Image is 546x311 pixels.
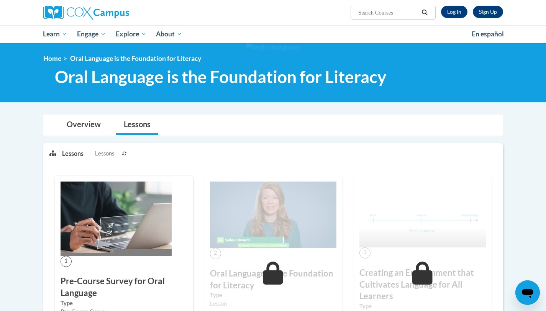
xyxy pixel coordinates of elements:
a: Cox Campus [43,6,189,20]
span: About [156,29,182,39]
button: Search [419,8,430,17]
span: Oral Language is the Foundation for Literacy [70,54,201,62]
input: Search Courses [357,8,419,17]
h3: Pre-Course Survey for Oral Language [61,275,187,299]
label: Type [359,302,486,311]
a: Lessons [116,115,158,135]
img: Course Image [210,182,336,248]
img: Course Image [359,182,486,247]
a: Log In [441,6,467,18]
a: Explore [111,25,151,43]
span: Lessons [95,149,114,158]
span: Oral Language is the Foundation for Literacy [55,67,386,87]
a: Register [473,6,503,18]
div: Main menu [32,25,515,43]
img: Section background [246,43,300,52]
a: En español [467,26,509,42]
span: 3 [359,247,371,259]
span: Explore [116,29,146,39]
img: Course Image [61,182,172,256]
h3: Creating an Environment that Cultivates Language for All Learners [359,267,486,302]
span: 1 [61,256,72,267]
label: Type [210,291,336,300]
a: Overview [59,115,108,135]
span: 2 [210,248,221,259]
h3: Oral Language is the Foundation for Literacy [210,268,336,291]
a: Engage [72,25,111,43]
p: Lessons [62,149,84,158]
img: Cox Campus [43,6,129,20]
a: Learn [38,25,72,43]
span: En español [472,30,504,38]
span: Learn [43,29,67,39]
a: Home [43,54,61,62]
label: Type [61,299,187,308]
iframe: Button to launch messaging window [515,280,540,305]
span: Engage [77,29,106,39]
a: About [151,25,187,43]
div: Lesson [210,300,336,308]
